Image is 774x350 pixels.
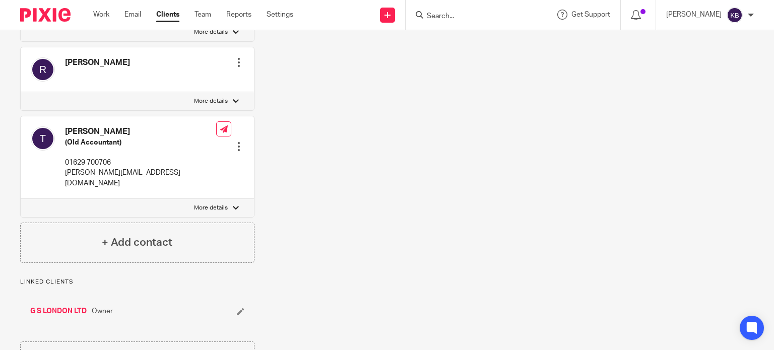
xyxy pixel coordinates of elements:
[20,8,71,22] img: Pixie
[426,12,517,21] input: Search
[31,126,55,151] img: svg%3E
[195,10,211,20] a: Team
[194,204,228,212] p: More details
[65,137,216,148] h5: (Old Accountant)
[31,57,55,82] img: svg%3E
[194,97,228,105] p: More details
[156,10,179,20] a: Clients
[102,235,172,250] h4: + Add contact
[267,10,293,20] a: Settings
[194,28,228,36] p: More details
[727,7,743,23] img: svg%3E
[124,10,141,20] a: Email
[93,10,109,20] a: Work
[65,158,216,168] p: 01629 700706
[571,11,610,18] span: Get Support
[65,126,216,137] h4: [PERSON_NAME]
[65,168,216,188] p: [PERSON_NAME][EMAIL_ADDRESS][DOMAIN_NAME]
[226,10,251,20] a: Reports
[65,57,130,68] h4: [PERSON_NAME]
[30,306,87,316] a: G S LONDON LTD
[20,278,254,286] p: Linked clients
[666,10,722,20] p: [PERSON_NAME]
[92,306,113,316] span: Owner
